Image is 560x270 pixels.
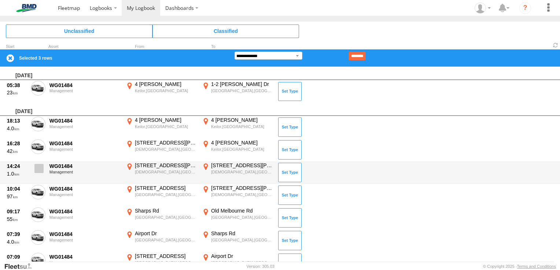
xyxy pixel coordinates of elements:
[152,25,299,38] span: Click to view Classified Trips
[49,192,121,197] div: Management
[201,207,274,229] label: Click to View Event Location
[49,140,121,147] div: WG01484
[135,162,197,169] div: [STREET_ADDRESS][PERSON_NAME]
[211,139,273,146] div: 4 [PERSON_NAME]
[49,215,121,220] div: Management
[125,139,198,161] label: Click to View Event Location
[211,162,273,169] div: [STREET_ADDRESS][PERSON_NAME]
[135,81,197,87] div: 4 [PERSON_NAME]
[7,82,27,89] div: 05:38
[135,185,197,191] div: [STREET_ADDRESS]
[49,89,121,93] div: Management
[7,125,27,132] div: 4.0
[125,162,198,183] label: Click to View Event Location
[201,117,274,138] label: Click to View Event Location
[211,147,273,152] div: Keilor,[GEOGRAPHIC_DATA]
[6,25,152,38] span: Click to view Unclassified Trips
[211,207,273,214] div: Old Melbourne Rd
[247,264,275,269] div: Version: 305.03
[49,124,121,129] div: Management
[125,81,198,102] label: Click to View Event Location
[7,89,27,96] div: 23
[49,170,121,174] div: Management
[49,254,121,260] div: WG01484
[135,215,197,220] div: [GEOGRAPHIC_DATA],[GEOGRAPHIC_DATA]
[201,230,274,251] label: Click to View Event Location
[49,185,121,192] div: WG01484
[135,117,197,123] div: 4 [PERSON_NAME]
[278,117,302,136] button: Click to Set
[135,169,197,175] div: [DEMOGRAPHIC_DATA],[GEOGRAPHIC_DATA]
[483,264,556,269] div: © Copyright 2025 -
[278,82,302,101] button: Click to Set
[49,163,121,169] div: WG01484
[49,208,121,215] div: WG01484
[4,263,38,270] a: Visit our Website
[135,253,197,259] div: [STREET_ADDRESS]
[517,264,556,269] a: Terms and Conditions
[211,117,273,123] div: 4 [PERSON_NAME]
[211,215,273,220] div: [GEOGRAPHIC_DATA],[GEOGRAPHIC_DATA]
[211,230,273,237] div: Sharps Rd
[201,45,274,49] div: To
[519,2,531,14] i: ?
[211,192,273,197] div: [DEMOGRAPHIC_DATA],[GEOGRAPHIC_DATA]
[7,163,27,169] div: 14:24
[211,88,273,93] div: [GEOGRAPHIC_DATA],[GEOGRAPHIC_DATA]
[125,207,198,229] label: Click to View Event Location
[135,192,197,197] div: [GEOGRAPHIC_DATA],[GEOGRAPHIC_DATA]
[135,88,197,93] div: Keilor,[GEOGRAPHIC_DATA]
[7,193,27,200] div: 97
[7,239,27,245] div: 4.0
[201,139,274,161] label: Click to View Event Location
[7,231,27,237] div: 07:39
[6,54,15,63] label: Clear Selection
[125,185,198,206] label: Click to View Event Location
[135,207,197,214] div: Sharps Rd
[7,4,45,12] img: bmd-logo.svg
[7,148,27,154] div: 42
[278,163,302,182] button: Click to Set
[211,81,273,87] div: 1-2 [PERSON_NAME] Dr
[7,254,27,260] div: 07:09
[48,45,122,49] div: Asset
[7,140,27,147] div: 16:28
[135,237,197,243] div: [GEOGRAPHIC_DATA],[GEOGRAPHIC_DATA]
[7,185,27,192] div: 10:04
[135,147,197,152] div: [DEMOGRAPHIC_DATA],[GEOGRAPHIC_DATA]
[49,147,121,151] div: Management
[211,237,273,243] div: [GEOGRAPHIC_DATA],[GEOGRAPHIC_DATA]
[135,230,197,237] div: Airport Dr
[49,117,121,124] div: WG01484
[211,124,273,129] div: Keilor,[GEOGRAPHIC_DATA]
[201,81,274,102] label: Click to View Event Location
[211,253,273,259] div: Airport Dr
[211,185,273,191] div: [STREET_ADDRESS][PERSON_NAME]
[278,185,302,205] button: Click to Set
[278,208,302,227] button: Click to Set
[472,3,493,14] div: Leo Sargent
[125,117,198,138] label: Click to View Event Location
[7,216,27,222] div: 55
[135,139,197,146] div: [STREET_ADDRESS][PERSON_NAME]
[211,169,273,175] div: [DEMOGRAPHIC_DATA],[GEOGRAPHIC_DATA]
[201,185,274,206] label: Click to View Event Location
[49,231,121,237] div: WG01484
[551,42,560,49] span: Refresh
[201,162,274,183] label: Click to View Event Location
[278,140,302,159] button: Click to Set
[211,260,273,265] div: [GEOGRAPHIC_DATA],[GEOGRAPHIC_DATA]
[7,170,27,177] div: 1.0
[49,238,121,242] div: Management
[135,124,197,129] div: Keilor,[GEOGRAPHIC_DATA]
[125,45,198,49] div: From
[7,208,27,215] div: 09:17
[49,260,121,265] div: Management
[7,117,27,124] div: 18:13
[6,45,28,49] div: Click to Sort
[135,260,197,265] div: [GEOGRAPHIC_DATA],[GEOGRAPHIC_DATA]
[49,82,121,89] div: WG01484
[125,230,198,251] label: Click to View Event Location
[7,261,27,268] div: 9.0
[278,231,302,250] button: Click to Set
